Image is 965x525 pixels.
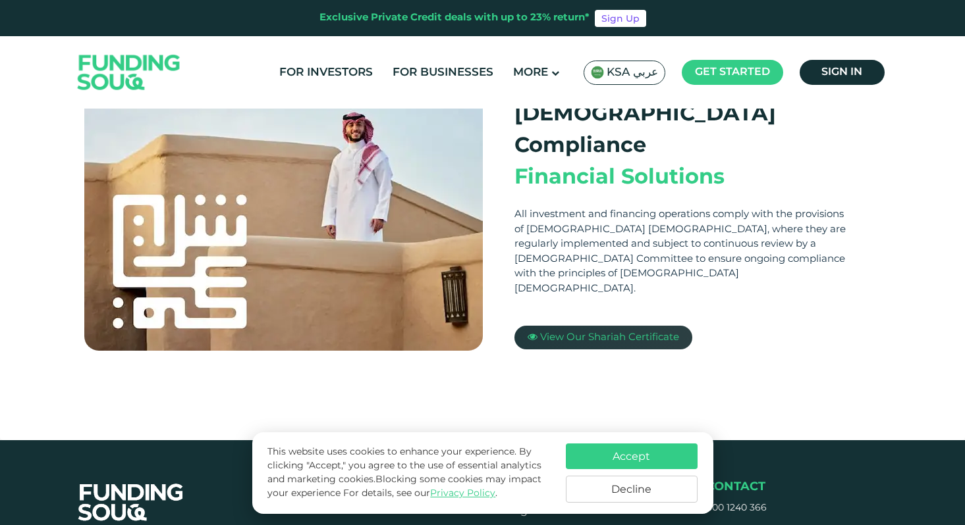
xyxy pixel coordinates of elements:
a: View Our Shariah Certificate [514,326,692,349]
span: Contact [706,481,765,493]
div: Exclusive Private Credit deals with up to 23% return* [319,11,590,26]
div: All investment and financing operations comply with the provisions of [DEMOGRAPHIC_DATA] [DEMOGRA... [514,207,850,296]
a: Credit Scoring [453,506,528,516]
a: Privacy Policy [430,489,495,498]
span: Sign in [821,67,862,77]
a: Sign in [800,60,885,85]
img: shariah-img [84,68,483,351]
span: Get started [695,67,770,77]
span: More [513,67,548,78]
img: Logo [65,39,194,106]
span: Blocking some cookies may impact your experience [267,475,541,498]
span: For details, see our . [343,489,497,498]
a: For Investors [276,62,376,84]
a: Sign Up [595,10,646,27]
button: Decline [566,476,698,503]
p: This website uses cookies to enhance your experience. By clicking "Accept," you agree to the use ... [267,445,552,501]
img: SA Flag [591,66,604,79]
a: About Us [309,506,358,516]
button: Accept [566,443,698,469]
div: [DEMOGRAPHIC_DATA] Compliance [514,99,850,162]
div: Financial Solutions [514,162,850,194]
a: For Businesses [389,62,497,84]
span: View Our Shariah Certificate [540,333,679,342]
span: KSA عربي [607,65,658,80]
a: 800 1240 366 [706,503,767,512]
